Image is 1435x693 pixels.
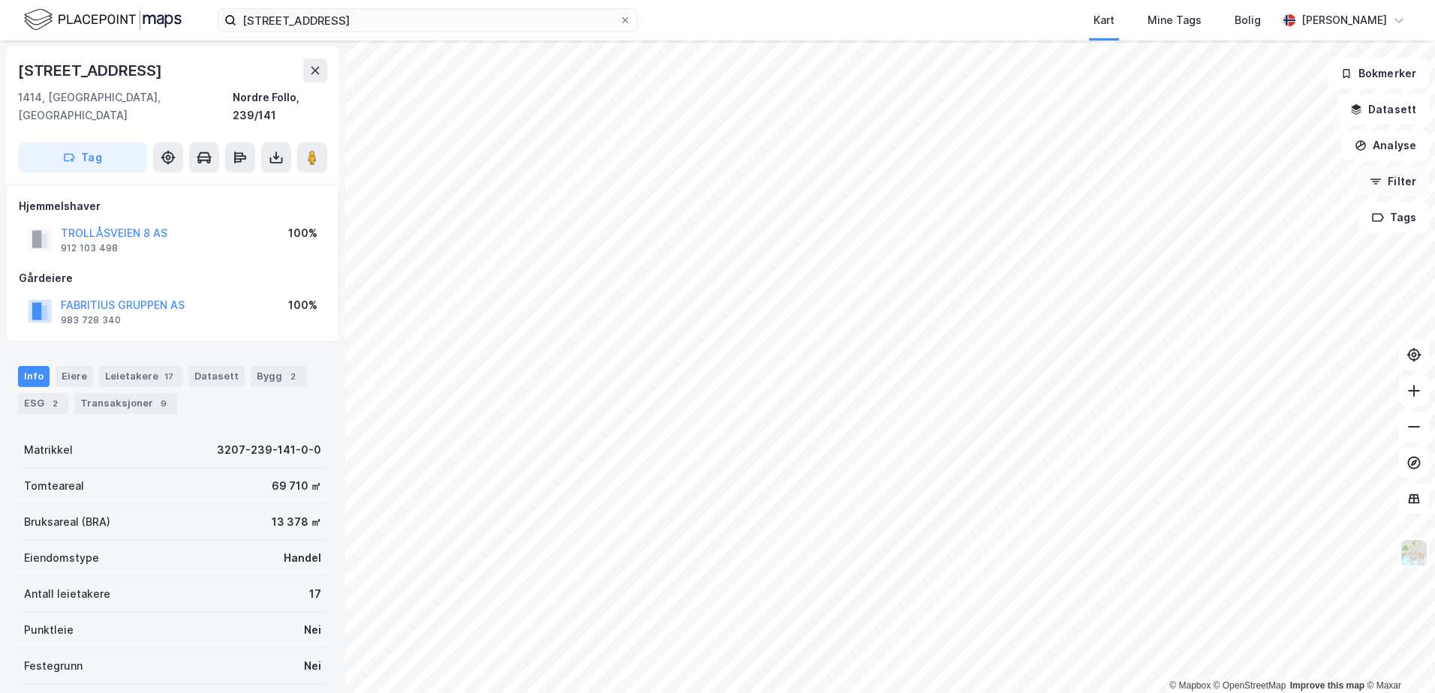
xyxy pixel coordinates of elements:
div: Datasett [188,366,245,387]
div: 3207-239-141-0-0 [217,441,321,459]
a: Mapbox [1169,680,1211,691]
img: logo.f888ab2527a4732fd821a326f86c7f29.svg [24,7,182,33]
a: Improve this map [1290,680,1364,691]
button: Analyse [1342,130,1429,160]
div: Bolig [1235,11,1261,29]
div: Handel [284,549,321,567]
button: Tag [18,142,147,172]
div: 100% [288,296,317,314]
div: 17 [309,585,321,603]
div: Tomteareal [24,477,84,495]
div: Nei [304,657,321,675]
div: Antall leietakere [24,585,110,603]
button: Filter [1357,166,1429,196]
img: Z [1400,538,1428,567]
button: Datasett [1337,94,1429,124]
div: Matrikkel [24,441,73,459]
div: Nordre Follo, 239/141 [233,88,327,124]
a: OpenStreetMap [1214,680,1286,691]
div: Bygg [251,366,306,387]
div: Mine Tags [1148,11,1202,29]
div: 1414, [GEOGRAPHIC_DATA], [GEOGRAPHIC_DATA] [18,88,233,124]
div: 9 [156,396,171,411]
div: Eiere [56,366,93,387]
iframe: Chat Widget [1360,621,1435,693]
div: 17 [161,369,176,384]
div: 2 [47,396,62,411]
div: 13 378 ㎡ [272,513,321,531]
div: 2 [285,369,300,384]
div: 912 103 498 [61,242,118,254]
div: Hjemmelshaver [19,197,326,215]
div: Punktleie [24,621,74,639]
div: Leietakere [99,366,182,387]
div: 100% [288,224,317,242]
div: Eiendomstype [24,549,99,567]
div: [STREET_ADDRESS] [18,58,165,82]
div: 983 728 340 [61,314,121,326]
div: ESG [18,393,68,414]
div: 69 710 ㎡ [272,477,321,495]
div: Info [18,366,50,387]
div: Festegrunn [24,657,83,675]
button: Bokmerker [1328,58,1429,88]
div: [PERSON_NAME] [1301,11,1387,29]
div: Nei [304,621,321,639]
div: Gårdeiere [19,269,326,287]
div: Bruksareal (BRA) [24,513,110,531]
input: Søk på adresse, matrikkel, gårdeiere, leietakere eller personer [236,9,619,31]
div: Kart [1094,11,1115,29]
div: Transaksjoner [74,393,177,414]
button: Tags [1359,202,1429,232]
